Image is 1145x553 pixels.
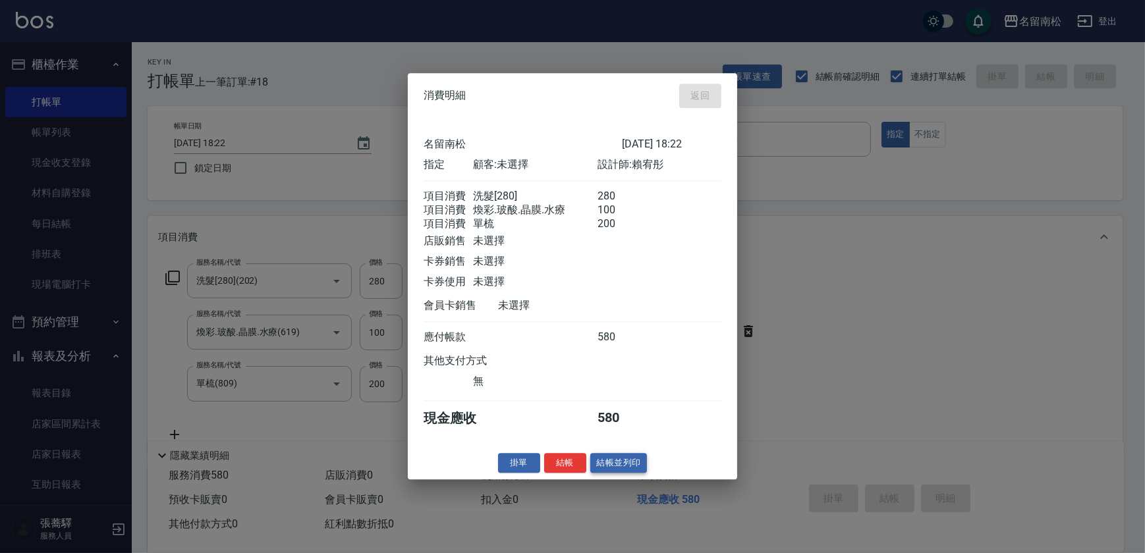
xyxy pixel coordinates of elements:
[598,217,647,231] div: 200
[498,299,622,313] div: 未選擇
[622,138,721,151] div: [DATE] 18:22
[473,234,597,248] div: 未選擇
[424,158,473,172] div: 指定
[598,330,647,344] div: 580
[590,453,648,473] button: 結帳並列印
[473,275,597,289] div: 未選擇
[424,190,473,203] div: 項目消費
[473,203,597,217] div: 煥彩.玻酸.晶膜.水療
[424,299,498,313] div: 會員卡銷售
[473,190,597,203] div: 洗髮[280]
[424,203,473,217] div: 項目消費
[424,234,473,248] div: 店販銷售
[424,330,473,344] div: 應付帳款
[598,190,647,203] div: 280
[424,138,622,151] div: 名留南松
[498,453,540,473] button: 掛單
[473,375,597,388] div: 無
[424,409,498,427] div: 現金應收
[424,217,473,231] div: 項目消費
[424,354,523,368] div: 其他支付方式
[544,453,586,473] button: 結帳
[424,90,466,103] span: 消費明細
[473,255,597,269] div: 未選擇
[598,409,647,427] div: 580
[424,255,473,269] div: 卡券銷售
[598,158,721,172] div: 設計師: 賴宥彤
[473,217,597,231] div: 單梳
[473,158,597,172] div: 顧客: 未選擇
[598,203,647,217] div: 100
[424,275,473,289] div: 卡券使用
